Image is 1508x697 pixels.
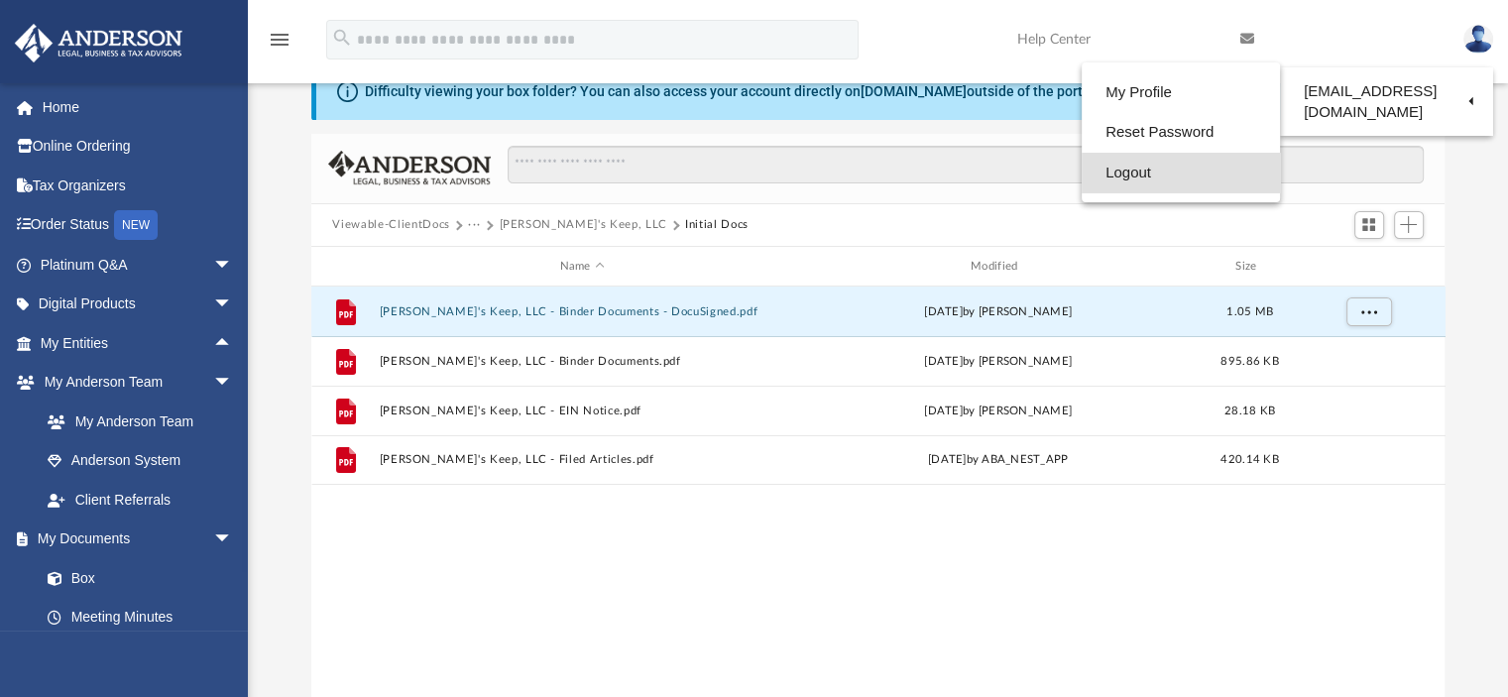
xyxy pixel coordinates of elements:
a: Tax Organizers [14,166,263,205]
span: 895.86 KB [1220,356,1278,367]
button: Viewable-ClientDocs [332,216,449,234]
button: More options [1345,297,1391,327]
div: id [319,258,369,276]
a: Order StatusNEW [14,205,263,246]
a: Meeting Minutes [28,598,253,638]
input: Search files and folders [508,146,1423,183]
div: NEW [114,210,158,240]
a: My Documentsarrow_drop_down [14,520,253,559]
div: Modified [794,258,1202,276]
div: Name [378,258,785,276]
button: Switch to Grid View [1354,211,1384,239]
button: Initial Docs [685,216,749,234]
button: [PERSON_NAME]'s Keep, LLC - Binder Documents - DocuSigned.pdf [379,305,785,318]
div: grid [311,287,1446,697]
a: menu [268,38,291,52]
div: id [1298,258,1437,276]
div: [DATE] by [PERSON_NAME] [794,353,1201,371]
a: My Entitiesarrow_drop_up [14,323,263,363]
span: 1.05 MB [1226,306,1273,317]
span: arrow_drop_up [213,323,253,364]
span: arrow_drop_down [213,363,253,404]
button: [PERSON_NAME]'s Keep, LLC - Binder Documents.pdf [379,355,785,368]
a: Home [14,87,263,127]
a: Reset Password [1082,112,1280,153]
a: Online Ordering [14,127,263,167]
a: My Anderson Teamarrow_drop_down [14,363,253,403]
button: ··· [468,216,481,234]
i: search [331,27,353,49]
a: Platinum Q&Aarrow_drop_down [14,245,263,285]
span: 420.14 KB [1220,455,1278,466]
a: My Profile [1082,72,1280,113]
img: Anderson Advisors Platinum Portal [9,24,188,62]
button: [PERSON_NAME]'s Keep, LLC - Filed Articles.pdf [379,454,785,467]
a: [DOMAIN_NAME] [861,83,967,99]
i: menu [268,28,291,52]
button: [PERSON_NAME]'s Keep, LLC [499,216,666,234]
a: Logout [1082,153,1280,193]
span: 28.18 KB [1223,406,1274,416]
a: [EMAIL_ADDRESS][DOMAIN_NAME] [1280,72,1493,131]
div: [DATE] by [PERSON_NAME] [794,403,1201,420]
a: Client Referrals [28,480,253,520]
span: arrow_drop_down [213,285,253,325]
button: [PERSON_NAME]'s Keep, LLC - EIN Notice.pdf [379,405,785,417]
a: My Anderson Team [28,402,243,441]
span: arrow_drop_down [213,245,253,286]
a: Digital Productsarrow_drop_down [14,285,263,324]
div: [DATE] by ABA_NEST_APP [794,452,1201,470]
div: [DATE] by [PERSON_NAME] [794,303,1201,321]
span: arrow_drop_down [213,520,253,560]
div: Difficulty viewing your box folder? You can also access your account directly on outside of the p... [365,81,1099,102]
a: Box [28,558,243,598]
a: Anderson System [28,441,253,481]
div: Size [1210,258,1289,276]
button: Add [1394,211,1424,239]
img: User Pic [1463,25,1493,54]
